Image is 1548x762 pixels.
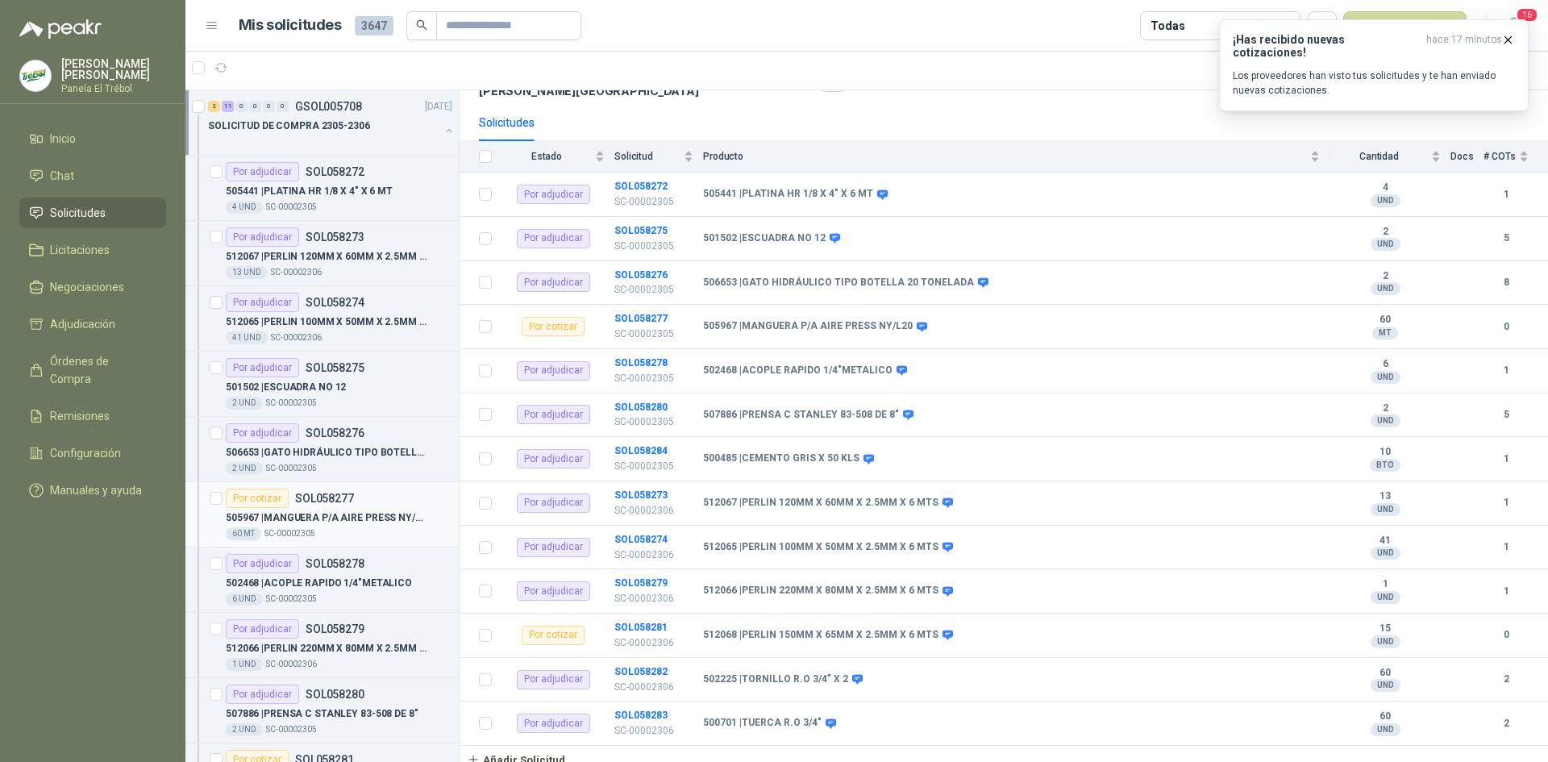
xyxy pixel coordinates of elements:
[239,14,342,37] h1: Mis solicitudes
[1330,623,1441,635] b: 15
[19,123,166,154] a: Inicio
[703,364,893,377] b: 502468 | ACOPLE RAPIDO 1/4"METALICO
[517,185,590,204] div: Por adjudicar
[522,626,585,645] div: Por cotizar
[306,166,364,177] p: SOL058272
[614,269,668,281] a: SOL058276
[614,577,668,589] a: SOL058279
[1233,69,1515,98] p: Los proveedores han visto tus solicitudes y te han enviado nuevas cotizaciones.
[703,452,859,465] b: 500485 | CEMENTO GRIS X 50 KLS
[1371,503,1400,516] div: UND
[185,352,459,417] a: Por adjudicarSOL058275501502 |ESCUADRA NO 122 UNDSC-00002305
[222,101,234,112] div: 11
[226,706,418,722] p: 507886 | PRENSA C STANLEY 83-508 DE 8"
[1483,452,1529,467] b: 1
[1330,490,1441,503] b: 13
[1483,151,1516,162] span: # COTs
[185,156,459,221] a: Por adjudicarSOL058272505441 |PLATINA HR 1/8 X 4" X 6 MT4 UNDSC-00002305
[479,114,535,131] div: Solicitudes
[614,489,668,501] a: SOL058273
[226,462,263,475] div: 2 UND
[226,510,427,526] p: 505967 | MANGUERA P/A AIRE PRESS NY/L20
[226,266,268,279] div: 13 UND
[614,445,668,456] b: SOL058284
[226,685,299,704] div: Por adjudicar
[226,489,289,508] div: Por cotizar
[614,225,668,236] a: SOL058275
[263,101,275,112] div: 0
[306,231,364,243] p: SOL058273
[226,293,299,312] div: Por adjudicar
[19,401,166,431] a: Remisiones
[703,585,938,598] b: 512066 | PERLIN 220MM X 80MM X 2.5MM X 6 MTS
[271,331,322,344] p: SC-00002306
[185,417,459,482] a: Por adjudicarSOL058276506653 |GATO HIDRÁULICO TIPO BOTELLA 20 TONELADA2 UNDSC-00002305
[1483,363,1529,378] b: 1
[249,101,261,112] div: 0
[19,19,102,39] img: Logo peakr
[19,438,166,468] a: Configuración
[1330,181,1441,194] b: 4
[306,558,364,569] p: SOL058278
[614,680,693,695] p: SC-00002306
[226,201,263,214] div: 4 UND
[1371,238,1400,251] div: UND
[1483,319,1529,335] b: 0
[185,548,459,613] a: Por adjudicarSOL058278502468 |ACOPLE RAPIDO 1/4"METALICO6 UNDSC-00002305
[517,273,590,292] div: Por adjudicar
[703,497,938,510] b: 512067 | PERLIN 120MM X 60MM X 2.5MM X 6 MTS
[614,635,693,651] p: SC-00002306
[50,167,74,185] span: Chat
[1330,535,1441,548] b: 41
[1371,282,1400,295] div: UND
[703,673,848,686] b: 502225 | TORNILLO R.O 3/4" X 2
[1483,539,1529,555] b: 1
[1371,679,1400,692] div: UND
[614,622,668,633] b: SOL058281
[19,346,166,394] a: Órdenes de Compra
[226,445,427,460] p: 506653 | GATO HIDRÁULICO TIPO BOTELLA 20 TONELADA
[614,313,668,324] a: SOL058277
[226,314,427,330] p: 512065 | PERLIN 100MM X 50MM X 2.5MM X 6 MTS
[1233,33,1420,59] h3: ¡Has recibido nuevas cotizaciones!
[614,402,668,413] b: SOL058280
[226,593,263,606] div: 6 UND
[50,444,121,462] span: Configuración
[614,141,703,173] th: Solicitud
[50,407,110,425] span: Remisiones
[50,241,110,259] span: Licitaciones
[50,481,142,499] span: Manuales y ayuda
[517,538,590,557] div: Por adjudicar
[703,141,1330,173] th: Producto
[226,397,263,410] div: 2 UND
[614,239,693,254] p: SC-00002305
[614,503,693,518] p: SC-00002306
[614,194,693,210] p: SC-00002305
[614,548,693,563] p: SC-00002306
[208,119,370,134] p: SOLICITUD DE COMPRA 2305-2306
[1330,578,1441,591] b: 1
[517,405,590,424] div: Por adjudicar
[226,227,299,247] div: Por adjudicar
[1483,672,1529,687] b: 2
[517,581,590,601] div: Por adjudicar
[517,449,590,468] div: Por adjudicar
[425,99,452,115] p: [DATE]
[61,84,166,94] p: Panela El Trébol
[266,723,317,736] p: SC-00002305
[703,629,938,642] b: 512068 | PERLIN 150MM X 65MM X 2.5MM X 6 MTS
[266,397,317,410] p: SC-00002305
[50,130,76,148] span: Inicio
[61,58,166,81] p: [PERSON_NAME] [PERSON_NAME]
[19,309,166,339] a: Adjudicación
[614,534,668,545] b: SOL058274
[416,19,427,31] span: search
[50,204,106,222] span: Solicitudes
[1483,716,1529,731] b: 2
[1343,11,1467,40] button: Nueva solicitud
[1483,231,1529,246] b: 5
[19,235,166,265] a: Licitaciones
